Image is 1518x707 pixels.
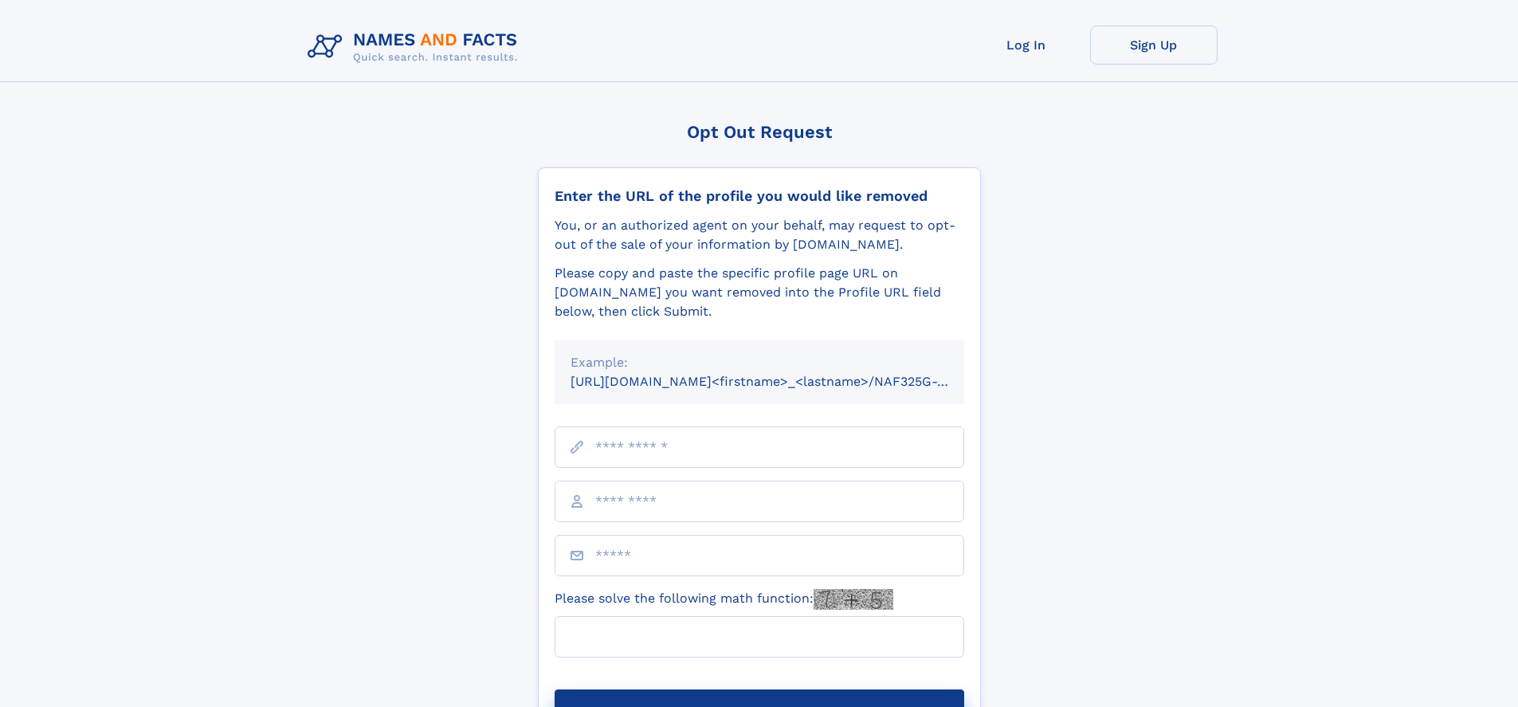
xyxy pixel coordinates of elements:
[555,589,893,610] label: Please solve the following math function:
[301,26,531,69] img: Logo Names and Facts
[555,187,964,205] div: Enter the URL of the profile you would like removed
[1090,26,1218,65] a: Sign Up
[538,122,981,142] div: Opt Out Request
[555,264,964,321] div: Please copy and paste the specific profile page URL on [DOMAIN_NAME] you want removed into the Pr...
[963,26,1090,65] a: Log In
[571,353,948,372] div: Example:
[571,374,994,389] small: [URL][DOMAIN_NAME]<firstname>_<lastname>/NAF325G-xxxxxxxx
[555,216,964,254] div: You, or an authorized agent on your behalf, may request to opt-out of the sale of your informatio...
